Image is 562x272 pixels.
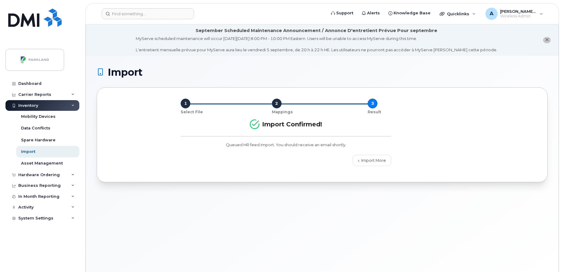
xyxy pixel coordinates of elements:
p: Select File [181,109,203,115]
a: Import More [353,155,391,166]
p: Queued HR feed import. You should receive an email shortly. [181,142,391,148]
span: Import Confirmed! [250,121,322,128]
button: close notification [543,37,551,43]
div: 2 [272,99,282,108]
div: September Scheduled Maintenance Announcement / Annonce D'entretient Prévue Pour septembre [196,27,437,34]
p: Mappings [272,109,293,115]
div: MyServe scheduled maintenance will occur [DATE][DATE] 8:00 PM - 10:00 PM Eastern. Users will be u... [136,36,497,53]
div: 1 [181,99,190,108]
h1: Import [97,67,548,78]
